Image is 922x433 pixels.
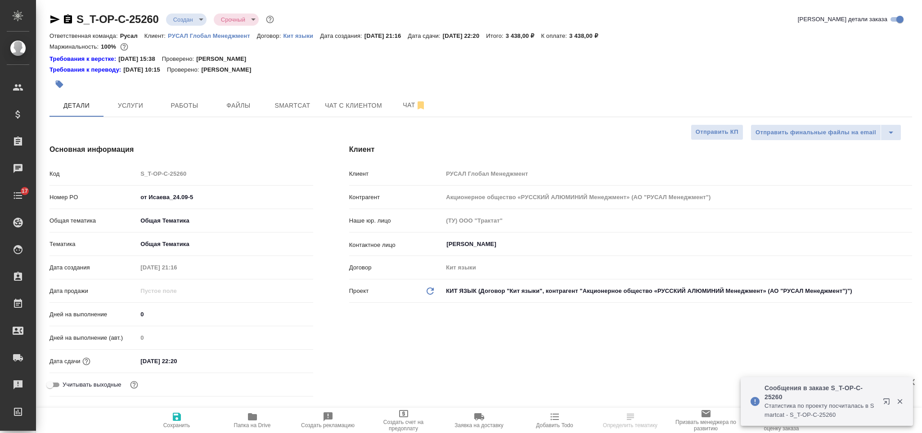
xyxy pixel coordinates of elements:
[541,32,569,39] p: К оплате:
[76,13,159,25] a: S_T-OP-C-25260
[49,357,81,366] p: Дата сдачи
[393,100,436,111] span: Чат
[123,65,167,74] p: [DATE] 10:15
[441,408,517,433] button: Заявка на доставку
[408,32,442,39] p: Дата сдачи:
[454,422,503,428] span: Заявка на доставку
[366,408,441,433] button: Создать счет на предоплату
[691,124,743,140] button: Отправить КП
[264,14,276,25] button: Доп статусы указывают на важность/срочность заказа
[49,310,137,319] p: Дней на выполнение
[443,283,912,299] div: КИТ ЯЗЫК (Договор "Кит языки", контрагент "Акционерное общество «РУССКИЙ АЛЮМИНИЙ Менеджмент» (АО...
[415,100,426,111] svg: Отписаться
[756,128,876,138] span: Отправить финальные файлы на email
[290,408,366,433] button: Создать рекламацию
[139,408,215,433] button: Сохранить
[49,193,137,202] p: Номер PO
[215,408,290,433] button: Папка на Drive
[349,144,912,155] h4: Клиент
[765,401,877,419] p: Cтатистика по проекту посчиталась в Smartcat - S_T-OP-C-25260
[217,100,260,111] span: Файлы
[137,261,216,274] input: Пустое поле
[162,55,197,64] p: Проверено:
[674,419,738,432] span: Призвать менеджера по развитию
[349,241,443,250] p: Контактное лицо
[443,214,912,227] input: Пустое поле
[118,55,162,64] p: [DATE] 15:38
[49,32,120,39] p: Ответственная команда:
[443,191,912,204] input: Пустое поле
[696,127,738,137] span: Отправить КП
[109,100,152,111] span: Услуги
[49,169,137,178] p: Код
[163,422,190,428] span: Сохранить
[2,184,34,207] a: 17
[751,124,881,141] button: Отправить финальные файлы на email
[320,32,364,39] p: Дата создания:
[137,167,313,180] input: Пустое поле
[877,392,899,414] button: Открыть в новой вкладке
[49,263,137,272] p: Дата создания
[49,240,137,249] p: Тематика
[569,32,605,39] p: 3 438,00 ₽
[668,408,744,433] button: Призвать менеджера по развитию
[49,287,137,296] p: Дата продажи
[325,100,382,111] span: Чат с клиентом
[55,100,98,111] span: Детали
[49,43,101,50] p: Маржинальность:
[891,397,909,406] button: Закрыть
[49,55,118,64] div: Нажми, чтобы открыть папку с инструкцией
[536,422,573,428] span: Добавить Todo
[593,408,668,433] button: Определить тематику
[349,263,443,272] p: Договор
[218,16,248,23] button: Срочный
[63,380,121,389] span: Учитывать выходные
[137,284,216,297] input: Пустое поле
[81,356,92,367] button: Если добавить услуги и заполнить их объемом, то дата рассчитается автоматически
[257,32,283,39] p: Договор:
[364,32,408,39] p: [DATE] 21:16
[49,65,123,74] a: Требования к переводу:
[49,216,137,225] p: Общая тематика
[214,14,259,26] div: Создан
[118,41,130,53] button: 0.00 RUB;
[49,333,137,342] p: Дней на выполнение (авт.)
[443,261,912,274] input: Пустое поле
[349,169,443,178] p: Клиент
[443,167,912,180] input: Пустое поле
[49,14,60,25] button: Скопировать ссылку для ЯМессенджера
[137,355,216,368] input: ✎ Введи что-нибудь
[144,32,168,39] p: Клиент:
[166,14,207,26] div: Создан
[371,419,436,432] span: Создать счет на предоплату
[137,237,313,252] div: Общая Тематика
[137,308,313,321] input: ✎ Введи что-нибудь
[486,32,505,39] p: Итого:
[49,74,69,94] button: Добавить тэг
[283,32,320,39] a: Кит языки
[101,43,118,50] p: 100%
[798,15,887,24] span: [PERSON_NAME] детали заказа
[234,422,271,428] span: Папка на Drive
[128,379,140,391] button: Выбери, если сб и вс нужно считать рабочими днями для выполнения заказа.
[63,14,73,25] button: Скопировать ссылку
[120,32,144,39] p: Русал
[137,331,313,344] input: Пустое поле
[765,383,877,401] p: Сообщения в заказе S_T-OP-C-25260
[349,287,369,296] p: Проект
[506,32,541,39] p: 3 438,00 ₽
[349,193,443,202] p: Контрагент
[163,100,206,111] span: Работы
[16,187,33,196] span: 17
[271,100,314,111] span: Smartcat
[907,243,909,245] button: Open
[517,408,593,433] button: Добавить Todo
[49,65,123,74] div: Нажми, чтобы открыть папку с инструкцией
[196,55,253,64] p: [PERSON_NAME]
[603,422,657,428] span: Определить тематику
[301,422,355,428] span: Создать рекламацию
[168,32,257,39] a: РУСАЛ Глобал Менеджмент
[49,55,118,64] a: Требования к верстке:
